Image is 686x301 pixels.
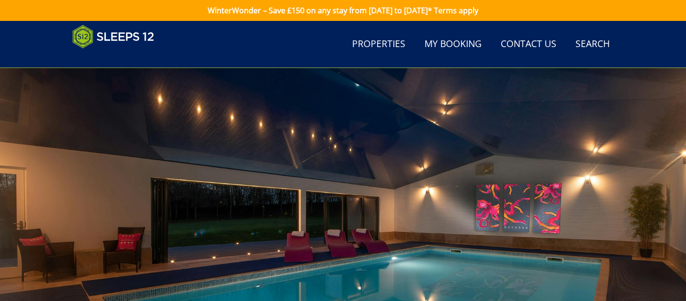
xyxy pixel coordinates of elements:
a: Properties [348,34,409,55]
img: Sleeps 12 [72,25,154,49]
a: Search [572,34,614,55]
a: Contact Us [497,34,560,55]
iframe: Customer reviews powered by Trustpilot [68,54,168,62]
a: My Booking [421,34,485,55]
